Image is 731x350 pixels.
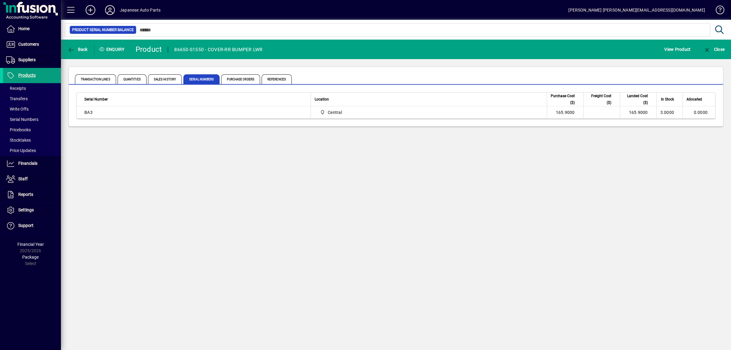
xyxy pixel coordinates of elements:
button: View Product [663,44,692,55]
span: Serial Numbers [6,117,38,122]
div: Serial Number [84,96,307,103]
a: Receipts [3,83,61,94]
span: Back [67,47,88,52]
span: Sales History [148,74,182,84]
a: Knowledge Base [711,1,723,21]
td: 0.0000 [683,106,715,118]
span: Transfers [6,96,28,101]
div: Enquiry [94,44,131,54]
a: Customers [3,37,61,52]
span: Close [703,47,725,52]
a: Write Offs [3,104,61,114]
td: BA3 [77,106,311,118]
div: 86650-S1550 - COVER-RR BUMPER LWR [174,45,263,55]
span: Quantities [118,74,147,84]
span: Products [18,73,36,78]
div: Landed Cost ($) [624,93,653,106]
td: 165.9000 [620,106,656,118]
span: Purchase Cost ($) [551,93,575,106]
a: Transfers [3,94,61,104]
span: Freight Cost ($) [587,93,611,106]
a: Support [3,218,61,233]
button: Close [702,44,726,55]
a: Financials [3,156,61,171]
span: Landed Cost ($) [624,93,648,106]
span: Transaction Lines [75,74,116,84]
span: Pricebooks [6,127,31,132]
a: Stocktakes [3,135,61,145]
span: Serial Numbers [183,74,220,84]
div: Purchase Cost ($) [551,93,580,106]
a: Home [3,21,61,37]
app-page-header-button: Back [61,44,94,55]
span: Home [18,26,30,31]
a: Staff [3,171,61,187]
span: Support [18,223,34,228]
div: Location [315,96,543,103]
button: Back [66,44,89,55]
span: Stocktakes [6,138,31,143]
span: Write Offs [6,107,29,111]
td: 165.9000 [547,106,583,118]
div: Product [136,44,162,54]
a: Settings [3,203,61,218]
span: Customers [18,42,39,47]
div: In Stock [660,96,680,103]
span: Purchase Orders [221,74,260,84]
div: [PERSON_NAME] [PERSON_NAME][EMAIL_ADDRESS][DOMAIN_NAME] [568,5,705,15]
button: Add [81,5,100,16]
span: Central [318,109,540,116]
a: Suppliers [3,52,61,68]
span: Suppliers [18,57,36,62]
div: Japanese Auto Parts [120,5,161,15]
app-page-header-button: Close enquiry [697,44,731,55]
div: Allocated [687,96,708,103]
span: Product Serial Number Balance [72,27,134,33]
span: Reports [18,192,33,197]
span: Receipts [6,86,26,91]
a: Price Updates [3,145,61,156]
button: Profile [100,5,120,16]
span: Financials [18,161,37,166]
a: Reports [3,187,61,202]
a: Pricebooks [3,125,61,135]
td: 3.0000 [656,106,683,118]
span: Price Updates [6,148,36,153]
span: Staff [18,176,28,181]
span: Location [315,96,329,103]
span: References [262,74,292,84]
span: Financial Year [17,242,44,247]
span: Settings [18,207,34,212]
span: Central [328,109,342,115]
span: In Stock [661,96,674,103]
span: Serial Number [84,96,108,103]
span: View Product [664,44,690,54]
span: Package [22,255,39,260]
a: Serial Numbers [3,114,61,125]
div: Freight Cost ($) [587,93,617,106]
span: Allocated [687,96,702,103]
